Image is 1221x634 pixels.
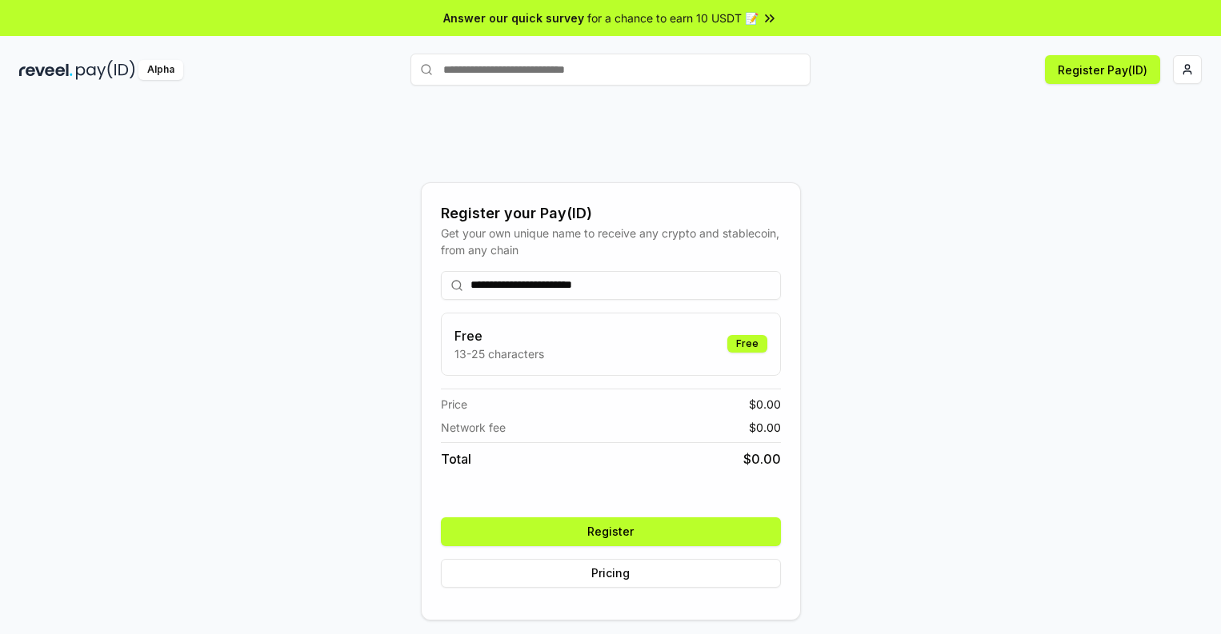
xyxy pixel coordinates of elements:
[441,559,781,588] button: Pricing
[441,449,471,469] span: Total
[454,326,544,345] h3: Free
[454,345,544,362] p: 13-25 characters
[441,202,781,225] div: Register your Pay(ID)
[441,225,781,258] div: Get your own unique name to receive any crypto and stablecoin, from any chain
[1045,55,1160,84] button: Register Pay(ID)
[441,517,781,546] button: Register
[749,419,781,436] span: $ 0.00
[743,449,781,469] span: $ 0.00
[138,60,183,80] div: Alpha
[441,396,467,413] span: Price
[441,419,506,436] span: Network fee
[587,10,759,26] span: for a chance to earn 10 USDT 📝
[727,335,767,353] div: Free
[749,396,781,413] span: $ 0.00
[443,10,584,26] span: Answer our quick survey
[19,60,73,80] img: reveel_dark
[76,60,135,80] img: pay_id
